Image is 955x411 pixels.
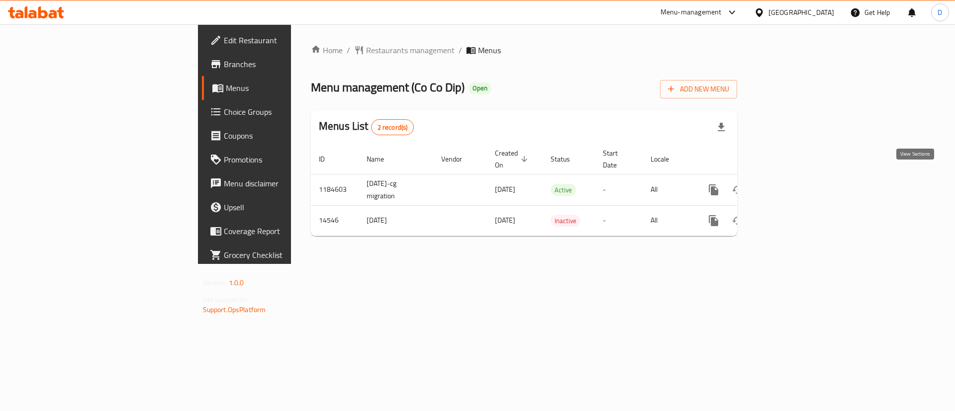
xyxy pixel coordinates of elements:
a: Branches [202,52,358,76]
span: Promotions [224,154,350,165]
table: enhanced table [311,144,805,236]
span: Restaurants management [366,44,455,56]
span: Locale [651,153,682,165]
span: Coverage Report [224,225,350,237]
span: Created On [495,147,531,171]
span: Menus [226,82,350,94]
td: - [595,205,643,236]
div: Active [551,184,576,196]
span: Active [551,184,576,196]
span: Coupons [224,130,350,142]
span: Open [469,84,491,92]
td: - [595,174,643,205]
th: Actions [694,144,805,174]
span: Get support on: [203,293,249,306]
div: [GEOGRAPHIC_DATA] [768,7,834,18]
span: ID [319,153,338,165]
span: Upsell [224,201,350,213]
span: Add New Menu [668,83,729,95]
span: Edit Restaurant [224,34,350,46]
a: Upsell [202,195,358,219]
li: / [459,44,462,56]
a: Menu disclaimer [202,171,358,195]
span: Start Date [603,147,631,171]
span: Name [367,153,397,165]
span: [DATE] [495,183,515,196]
span: Branches [224,58,350,70]
td: [DATE]-cg migration [359,174,433,205]
button: more [702,209,726,233]
h2: Menus List [319,119,414,135]
span: Vendor [441,153,475,165]
a: Coverage Report [202,219,358,243]
a: Coupons [202,124,358,148]
td: [DATE] [359,205,433,236]
button: Add New Menu [660,80,737,98]
span: 2 record(s) [372,123,414,132]
div: Export file [709,115,733,139]
nav: breadcrumb [311,44,737,56]
button: Change Status [726,178,750,202]
a: Grocery Checklist [202,243,358,267]
button: more [702,178,726,202]
a: Support.OpsPlatform [203,303,266,316]
a: Menus [202,76,358,100]
span: Inactive [551,215,580,227]
span: Choice Groups [224,106,350,118]
span: 1.0.0 [229,276,244,289]
span: Menus [478,44,501,56]
span: Status [551,153,583,165]
a: Edit Restaurant [202,28,358,52]
a: Restaurants management [354,44,455,56]
span: Menu disclaimer [224,177,350,189]
span: Menu management ( Co Co Dip ) [311,76,465,98]
span: Grocery Checklist [224,249,350,261]
div: Total records count [371,119,414,135]
div: Menu-management [661,6,722,18]
div: Open [469,82,491,94]
td: All [643,174,694,205]
a: Promotions [202,148,358,171]
span: D [938,7,942,18]
span: [DATE] [495,214,515,227]
span: Version: [203,276,227,289]
a: Choice Groups [202,100,358,124]
td: All [643,205,694,236]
